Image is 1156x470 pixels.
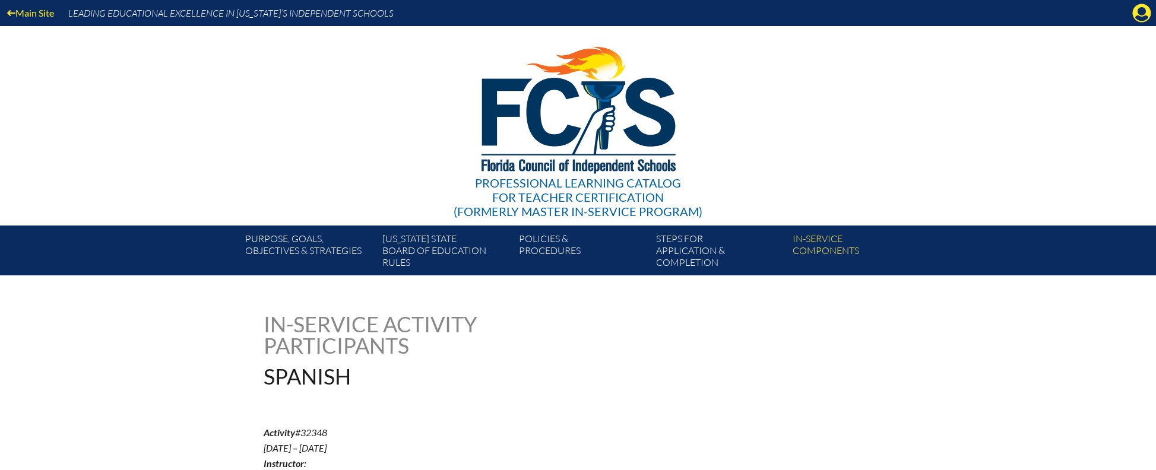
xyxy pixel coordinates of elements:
a: Policies &Procedures [514,230,651,275]
a: Main Site [2,5,59,21]
h1: Spanish [264,366,654,387]
div: Professional Learning Catalog (formerly Master In-service Program) [454,176,702,218]
span: for Teacher Certification [492,190,664,204]
svg: Manage account [1132,4,1151,23]
a: Professional Learning Catalog for Teacher Certification(formerly Master In-service Program) [449,24,707,221]
span: [DATE] – [DATE] [264,442,327,453]
a: In-servicecomponents [788,230,924,275]
b: Activity [264,427,295,438]
img: FCISlogo221.eps [455,26,701,188]
a: Steps forapplication & completion [651,230,788,275]
a: [US_STATE] StateBoard of Education rules [378,230,514,275]
a: Purpose, goals,objectives & strategies [240,230,377,275]
h1: In-service Activity Participants [264,313,503,356]
b: Instructor: [264,458,306,469]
